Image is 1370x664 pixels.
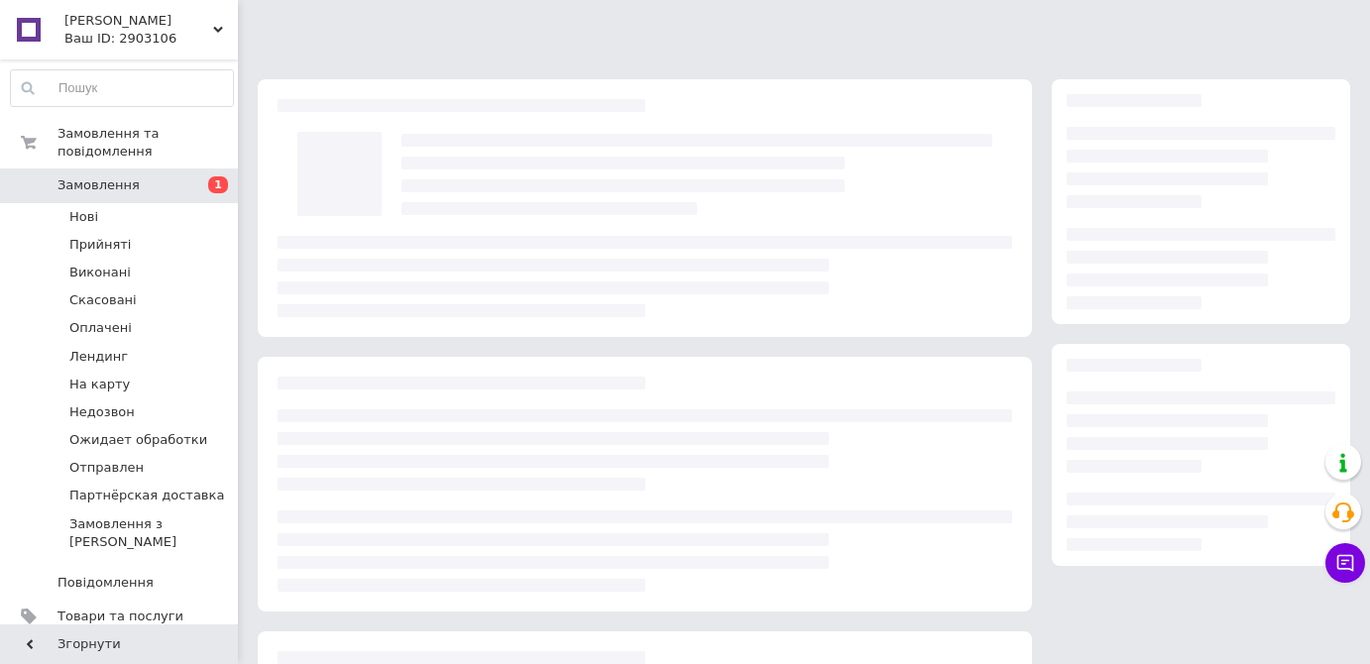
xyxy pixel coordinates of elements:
[69,515,232,551] span: Замовлення з [PERSON_NAME]
[208,176,228,193] span: 1
[57,608,183,625] span: Товари та послуги
[69,459,144,477] span: Отправлен
[69,403,135,421] span: Недозвон
[69,348,128,366] span: Лендинг
[11,70,233,106] input: Пошук
[69,236,131,254] span: Прийняті
[1325,543,1365,583] button: Чат з покупцем
[57,125,238,161] span: Замовлення та повідомлення
[69,208,98,226] span: Нові
[69,319,132,337] span: Оплачені
[69,431,207,449] span: Ожидает обработки
[64,12,213,30] span: БІО Трейдінг
[69,376,130,393] span: На карту
[69,264,131,281] span: Виконані
[64,30,238,48] div: Ваш ID: 2903106
[57,176,140,194] span: Замовлення
[57,574,154,592] span: Повідомлення
[69,487,224,504] span: Партнёрская доставка
[69,291,137,309] span: Скасовані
